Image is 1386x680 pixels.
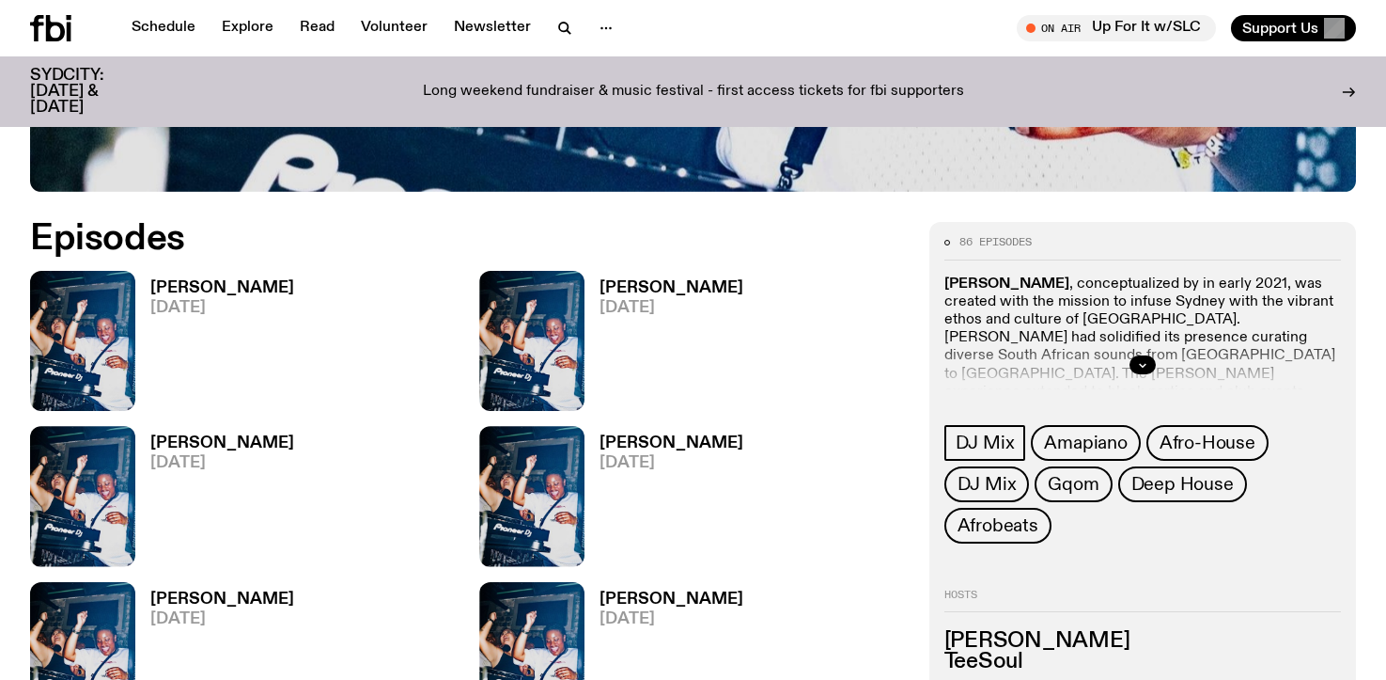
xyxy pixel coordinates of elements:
span: Afro-House [1160,433,1255,453]
strong: [PERSON_NAME] [944,276,1069,291]
p: , conceptualized by in early 2021, was created with the mission to infuse Sydney with the vibrant... [944,275,1341,401]
span: DJ Mix [956,433,1015,453]
a: [PERSON_NAME][DATE] [584,435,743,566]
span: [DATE] [600,300,743,316]
span: Deep House [1131,474,1234,495]
h2: Episodes [30,222,907,256]
span: Gqom [1048,474,1098,495]
span: [DATE] [600,611,743,627]
span: [DATE] [150,611,294,627]
a: Gqom [1035,467,1112,502]
button: Support Us [1231,15,1356,41]
h3: [PERSON_NAME] [150,592,294,608]
a: Deep House [1118,467,1247,502]
button: On AirUp For It w/SLC [1017,15,1216,41]
span: 86 episodes [959,237,1032,247]
h3: [PERSON_NAME] [944,631,1341,652]
a: DJ Mix [944,467,1030,502]
a: Newsletter [443,15,542,41]
span: Afrobeats [958,515,1038,536]
a: Afrobeats [944,508,1051,544]
span: [DATE] [150,300,294,316]
h3: [PERSON_NAME] [150,280,294,296]
h3: [PERSON_NAME] [600,592,743,608]
a: DJ Mix [944,425,1026,461]
a: Explore [210,15,285,41]
span: Amapiano [1044,433,1127,453]
a: Schedule [120,15,207,41]
span: [DATE] [600,455,743,471]
h3: SYDCITY: [DATE] & [DATE] [30,68,150,116]
span: DJ Mix [958,474,1017,495]
h3: [PERSON_NAME] [150,435,294,451]
span: [DATE] [150,455,294,471]
h2: Hosts [944,589,1341,611]
h3: [PERSON_NAME] [600,435,743,451]
a: Read [288,15,346,41]
p: Long weekend fundraiser & music festival - first access tickets for fbi supporters [423,84,964,101]
a: Afro-House [1146,425,1269,461]
a: [PERSON_NAME][DATE] [135,435,294,566]
a: Amapiano [1031,425,1140,461]
span: Support Us [1242,20,1318,37]
a: [PERSON_NAME][DATE] [135,280,294,411]
h3: [PERSON_NAME] [600,280,743,296]
a: [PERSON_NAME][DATE] [584,280,743,411]
h3: TeeSoul [944,651,1341,672]
a: Volunteer [350,15,439,41]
